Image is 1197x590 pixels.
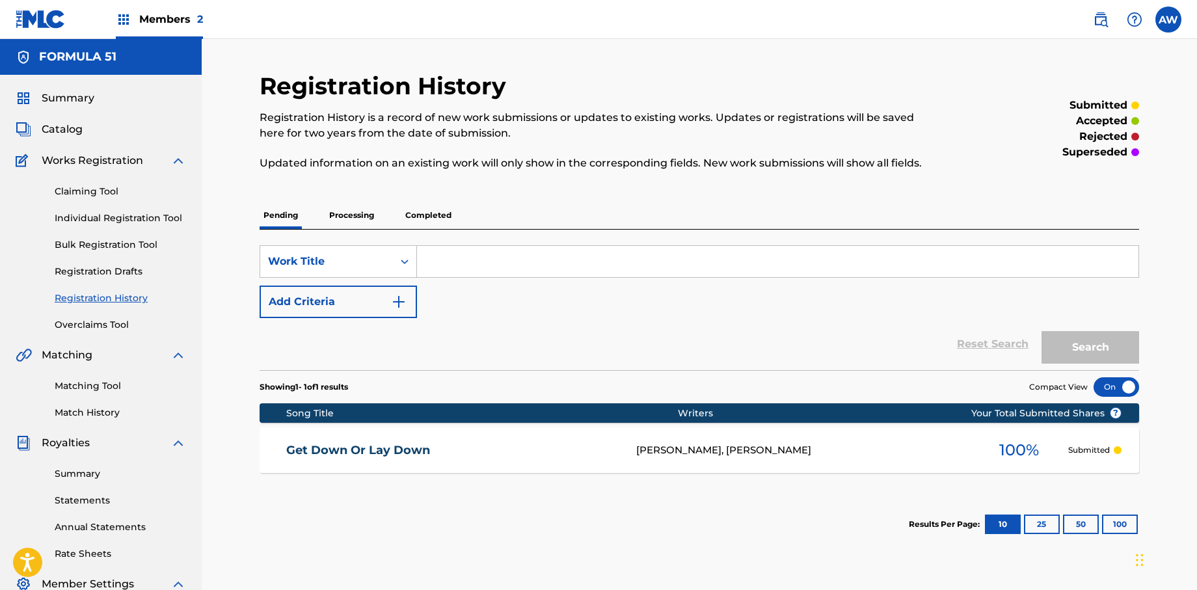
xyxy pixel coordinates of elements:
[1127,12,1142,27] img: help
[1068,444,1110,456] p: Submitted
[286,443,619,458] a: Get Down Or Lay Down
[42,90,94,106] span: Summary
[260,155,937,171] p: Updated information on an existing work will only show in the corresponding fields. New work subm...
[16,122,31,137] img: Catalog
[260,381,348,393] p: Showing 1 - 1 of 1 results
[260,110,937,141] p: Registration History is a record of new work submissions or updates to existing works. Updates or...
[1161,388,1197,492] iframe: Resource Center
[1069,98,1127,113] p: submitted
[16,49,31,65] img: Accounts
[42,347,92,363] span: Matching
[1122,7,1148,33] div: Help
[391,294,407,310] img: 9d2ae6d4665cec9f34b9.svg
[42,122,83,137] span: Catalog
[401,202,455,229] p: Completed
[16,90,31,106] img: Summary
[16,90,94,106] a: SummarySummary
[1063,515,1099,534] button: 50
[1029,381,1088,393] span: Compact View
[636,443,971,458] div: [PERSON_NAME], [PERSON_NAME]
[55,211,186,225] a: Individual Registration Tool
[170,347,186,363] img: expand
[286,407,679,420] div: Song Title
[55,494,186,507] a: Statements
[985,515,1021,534] button: 10
[55,406,186,420] a: Match History
[55,520,186,534] a: Annual Statements
[1102,515,1138,534] button: 100
[55,238,186,252] a: Bulk Registration Tool
[909,518,983,530] p: Results Per Page:
[260,245,1139,370] form: Search Form
[1110,408,1121,418] span: ?
[16,10,66,29] img: MLC Logo
[39,49,116,64] h5: FORMULA 51
[1079,129,1127,144] p: rejected
[197,13,203,25] span: 2
[1088,7,1114,33] a: Public Search
[1024,515,1060,534] button: 25
[16,435,31,451] img: Royalties
[999,438,1039,462] span: 100 %
[55,467,186,481] a: Summary
[260,202,302,229] p: Pending
[55,547,186,561] a: Rate Sheets
[170,435,186,451] img: expand
[55,291,186,305] a: Registration History
[1132,528,1197,590] iframe: Chat Widget
[16,347,32,363] img: Matching
[260,286,417,318] button: Add Criteria
[170,153,186,168] img: expand
[1062,144,1127,160] p: superseded
[116,12,131,27] img: Top Rightsholders
[1076,113,1127,129] p: accepted
[1136,541,1144,580] div: Drag
[260,72,513,101] h2: Registration History
[16,153,33,168] img: Works Registration
[139,12,203,27] span: Members
[55,379,186,393] a: Matching Tool
[42,435,90,451] span: Royalties
[678,407,1012,420] div: Writers
[16,122,83,137] a: CatalogCatalog
[55,185,186,198] a: Claiming Tool
[1155,7,1181,33] div: User Menu
[971,407,1122,420] span: Your Total Submitted Shares
[268,254,385,269] div: Work Title
[1093,12,1109,27] img: search
[42,153,143,168] span: Works Registration
[55,265,186,278] a: Registration Drafts
[325,202,378,229] p: Processing
[55,318,186,332] a: Overclaims Tool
